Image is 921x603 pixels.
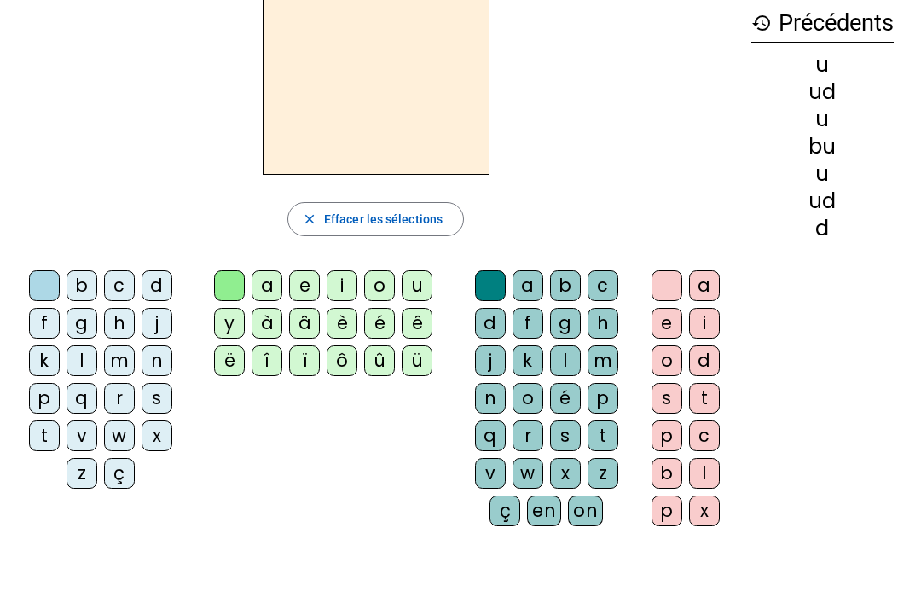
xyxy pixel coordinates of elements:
div: ç [489,496,520,526]
div: v [67,420,97,451]
div: q [67,383,97,414]
div: o [652,345,682,376]
div: e [289,270,320,301]
div: bu [751,136,894,157]
div: k [29,345,60,376]
div: a [689,270,720,301]
div: u [402,270,432,301]
div: û [364,345,395,376]
div: x [550,458,581,489]
div: w [104,420,135,451]
div: a [252,270,282,301]
span: Effacer les sélections [324,209,443,229]
div: l [689,458,720,489]
div: c [104,270,135,301]
div: p [652,496,682,526]
div: è [327,308,357,339]
div: k [513,345,543,376]
div: u [751,55,894,75]
div: i [689,308,720,339]
div: t [689,383,720,414]
div: à [252,308,282,339]
div: on [568,496,603,526]
div: g [67,308,97,339]
mat-icon: close [302,212,317,227]
div: f [29,308,60,339]
div: x [142,420,172,451]
div: ç [104,458,135,489]
div: ê [402,308,432,339]
div: n [475,383,506,414]
div: é [550,383,581,414]
div: d [142,270,172,301]
div: j [142,308,172,339]
div: d [475,308,506,339]
div: m [588,345,618,376]
div: q [475,420,506,451]
div: s [550,420,581,451]
div: h [104,308,135,339]
div: m [104,345,135,376]
div: p [29,383,60,414]
div: w [513,458,543,489]
div: z [67,458,97,489]
div: p [588,383,618,414]
div: o [364,270,395,301]
div: b [652,458,682,489]
div: a [513,270,543,301]
div: s [652,383,682,414]
div: ï [289,345,320,376]
div: o [513,383,543,414]
div: en [527,496,561,526]
div: b [67,270,97,301]
div: x [689,496,720,526]
div: g [550,308,581,339]
div: l [550,345,581,376]
div: l [67,345,97,376]
div: â [289,308,320,339]
div: r [104,383,135,414]
div: î [252,345,282,376]
h3: Précédents [751,4,894,43]
div: n [142,345,172,376]
div: c [689,420,720,451]
div: ud [751,82,894,102]
div: v [475,458,506,489]
div: d [689,345,720,376]
div: ë [214,345,245,376]
div: u [751,164,894,184]
div: f [513,308,543,339]
div: s [142,383,172,414]
div: p [652,420,682,451]
div: é [364,308,395,339]
div: b [550,270,581,301]
div: t [29,420,60,451]
div: r [513,420,543,451]
div: h [588,308,618,339]
div: z [588,458,618,489]
div: ü [402,345,432,376]
mat-icon: history [751,13,772,33]
div: c [588,270,618,301]
div: ô [327,345,357,376]
div: d [751,218,894,239]
div: e [652,308,682,339]
div: t [588,420,618,451]
div: y [214,308,245,339]
button: Effacer les sélections [287,202,464,236]
div: i [327,270,357,301]
div: u [751,109,894,130]
div: j [475,345,506,376]
div: ud [751,191,894,212]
